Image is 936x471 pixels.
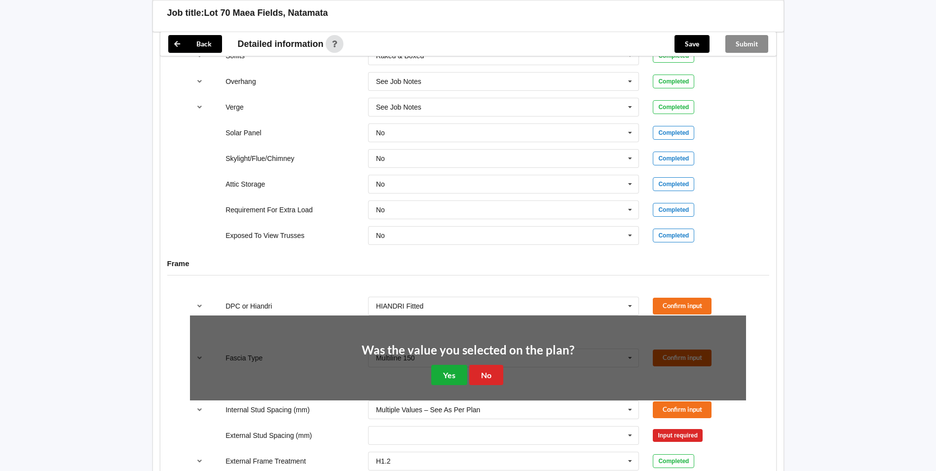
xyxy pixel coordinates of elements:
[653,229,694,242] div: Completed
[362,343,574,358] h2: Was the value you selected on the plan?
[376,78,421,85] div: See Job Notes
[225,129,261,137] label: Solar Panel
[238,39,324,48] span: Detailed information
[190,297,209,315] button: reference-toggle
[653,177,694,191] div: Completed
[225,232,304,239] label: Exposed To View Trusses
[431,365,467,385] button: Yes
[225,103,244,111] label: Verge
[225,432,312,439] label: External Stud Spacing (mm)
[225,155,294,162] label: Skylight/Flue/Chimney
[376,232,385,239] div: No
[653,203,694,217] div: Completed
[225,78,256,85] label: Overhang
[225,52,245,60] label: Soffits
[225,180,265,188] label: Attic Storage
[190,401,209,419] button: reference-toggle
[653,401,711,418] button: Confirm input
[653,126,694,140] div: Completed
[653,429,703,442] div: Input required
[225,457,306,465] label: External Frame Treatment
[225,302,272,310] label: DPC or Hiandri
[167,7,204,19] h3: Job title:
[376,129,385,136] div: No
[653,152,694,165] div: Completed
[190,73,209,90] button: reference-toggle
[653,100,694,114] div: Completed
[376,206,385,213] div: No
[376,458,391,465] div: H1.2
[674,35,710,53] button: Save
[168,35,222,53] button: Back
[376,104,421,111] div: See Job Notes
[653,298,711,314] button: Confirm input
[190,98,209,116] button: reference-toggle
[167,259,769,268] h4: Frame
[204,7,328,19] h3: Lot 70 Maea Fields, Natamata
[653,75,694,88] div: Completed
[376,52,424,59] div: Raked & Boxed
[225,206,313,214] label: Requirement For Extra Load
[469,365,503,385] button: No
[376,155,385,162] div: No
[376,303,423,310] div: HIANDRI Fitted
[190,452,209,470] button: reference-toggle
[225,406,309,414] label: Internal Stud Spacing (mm)
[653,454,694,468] div: Completed
[376,181,385,188] div: No
[376,406,480,413] div: Multiple Values – See As Per Plan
